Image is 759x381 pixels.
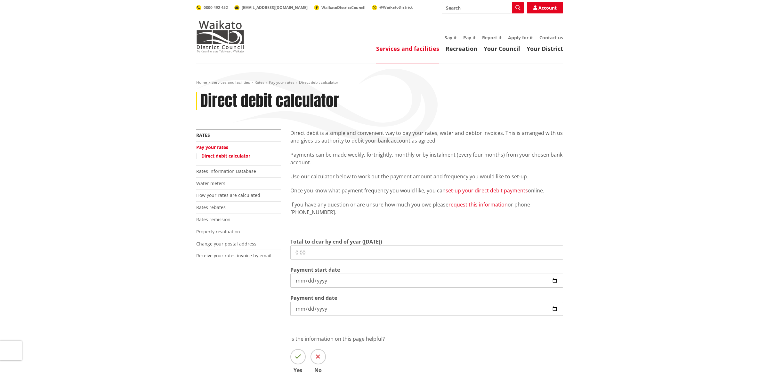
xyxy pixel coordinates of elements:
span: Direct debit calculator [299,80,338,85]
a: Water meters [196,180,225,186]
a: 0800 492 452 [196,5,228,10]
p: Use our calculator below to work out the payment amount and frequency you would like to set-up. [290,173,563,180]
p: If you have any question or are unsure how much you owe please or phone [PHONE_NUMBER]. [290,201,563,216]
span: @WaikatoDistrict [379,4,413,10]
span: WaikatoDistrictCouncil [321,5,366,10]
a: [EMAIL_ADDRESS][DOMAIN_NAME] [234,5,308,10]
a: Rates Information Database [196,168,256,174]
a: Account [527,2,563,13]
a: Rates rebates [196,204,226,210]
span: 0800 492 452 [204,5,228,10]
a: Change your postal address [196,241,256,247]
span: [EMAIL_ADDRESS][DOMAIN_NAME] [242,5,308,10]
label: Total to clear by end of year ([DATE]) [290,238,382,245]
a: Rates [254,80,264,85]
p: Direct debit is a simple and convenient way to pay your rates, water and debtor invoices. This is... [290,129,563,144]
a: Contact us [539,35,563,41]
p: Once you know what payment frequency you would like, you can online. [290,187,563,194]
a: @WaikatoDistrict [372,4,413,10]
a: Your District [527,45,563,52]
a: Rates remission [196,216,230,222]
a: Direct debit calculator [201,153,250,159]
a: Property revaluation [196,229,240,235]
a: Report it [482,35,502,41]
a: request this information [448,201,508,208]
p: Is the information on this page helpful? [290,335,563,343]
img: Waikato District Council - Te Kaunihera aa Takiwaa o Waikato [196,20,244,52]
a: Services and facilities [376,45,439,52]
a: Receive your rates invoice by email [196,253,271,259]
a: Pay your rates [269,80,295,85]
a: WaikatoDistrictCouncil [314,5,366,10]
a: Pay your rates [196,144,228,150]
span: No [311,368,326,373]
p: Payments can be made weekly, fortnightly, monthly or by instalment (every four months) from your ... [290,151,563,166]
a: Services and facilities [212,80,250,85]
a: Home [196,80,207,85]
a: Recreation [446,45,477,52]
label: Payment start date [290,266,340,274]
a: Apply for it [508,35,533,41]
a: Rates [196,132,210,138]
h1: Direct debit calculator [200,92,339,110]
nav: breadcrumb [196,80,563,85]
a: How your rates are calculated [196,192,260,198]
a: Your Council [484,45,520,52]
span: Yes [290,368,306,373]
label: Payment end date [290,294,337,302]
a: Pay it [463,35,476,41]
a: Say it [445,35,457,41]
a: set-up your direct debit payments [446,187,528,194]
input: Search input [442,2,524,13]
